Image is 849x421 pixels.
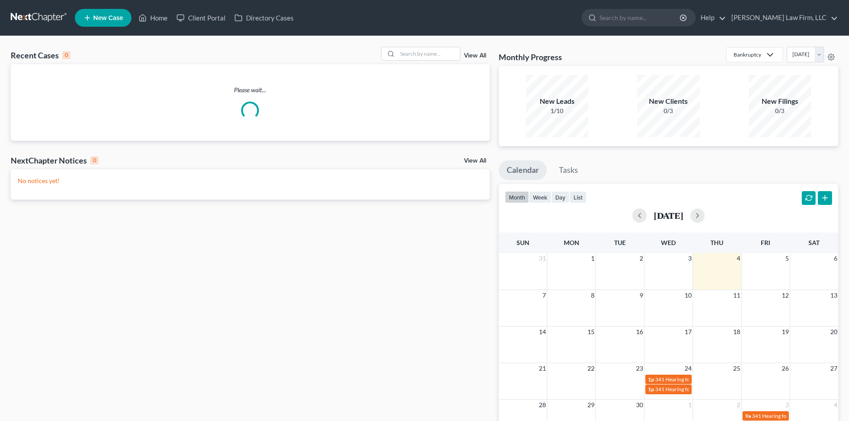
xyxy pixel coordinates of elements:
span: 4 [736,253,741,264]
a: Tasks [551,160,586,180]
h3: Monthly Progress [499,52,562,62]
span: 19 [781,327,790,337]
span: 29 [587,400,595,410]
span: 341 Hearing for Sell, [PERSON_NAME] & [PERSON_NAME] [655,386,792,392]
div: NextChapter Notices [11,155,98,166]
span: 12 [781,290,790,301]
span: Sat [808,239,820,246]
a: Help [696,10,726,26]
span: Thu [710,239,723,246]
span: Mon [564,239,579,246]
span: 2 [639,253,644,264]
button: month [505,191,529,203]
span: 13 [829,290,838,301]
div: 1/10 [526,106,588,115]
span: Wed [661,239,676,246]
a: View All [464,53,486,59]
a: View All [464,158,486,164]
span: 23 [635,363,644,374]
span: 5 [784,253,790,264]
span: 30 [635,400,644,410]
span: 15 [587,327,595,337]
button: list [570,191,587,203]
span: 341 Hearing for [PERSON_NAME] [655,376,735,383]
p: No notices yet! [18,176,483,185]
span: 1p [648,386,654,392]
span: 18 [732,327,741,337]
span: 24 [684,363,693,374]
span: 9 [639,290,644,301]
span: 2 [736,400,741,410]
span: 8 [590,290,595,301]
span: Tue [614,239,626,246]
div: Bankruptcy [734,51,761,58]
span: New Case [93,15,123,21]
input: Search by name... [599,9,681,26]
p: Please wait... [11,86,490,94]
span: 6 [833,253,838,264]
a: Directory Cases [230,10,298,26]
a: Client Portal [172,10,230,26]
span: 17 [684,327,693,337]
span: 3 [784,400,790,410]
span: 1 [687,400,693,410]
input: Search by name... [398,47,460,60]
button: week [529,191,551,203]
span: 20 [829,327,838,337]
span: 22 [587,363,595,374]
div: 0/3 [749,106,811,115]
span: Fri [761,239,770,246]
span: 4 [833,400,838,410]
div: Recent Cases [11,50,70,61]
span: 1 [590,253,595,264]
div: 0/3 [637,106,700,115]
span: 9a [745,413,751,419]
span: Sun [517,239,529,246]
span: 10 [684,290,693,301]
a: Home [134,10,172,26]
span: 27 [829,363,838,374]
div: New Filings [749,96,811,106]
a: [PERSON_NAME] Law Firm, LLC [727,10,838,26]
span: 16 [635,327,644,337]
span: 26 [781,363,790,374]
a: Calendar [499,160,547,180]
span: 21 [538,363,547,374]
span: 341 Hearing for [PERSON_NAME] [752,413,832,419]
span: 25 [732,363,741,374]
button: day [551,191,570,203]
h2: [DATE] [654,211,683,220]
span: 1p [648,376,654,383]
span: 28 [538,400,547,410]
span: 11 [732,290,741,301]
div: New Clients [637,96,700,106]
span: 14 [538,327,547,337]
div: 0 [62,51,70,59]
span: 3 [687,253,693,264]
span: 31 [538,253,547,264]
div: 0 [90,156,98,164]
span: 7 [541,290,547,301]
div: New Leads [526,96,588,106]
